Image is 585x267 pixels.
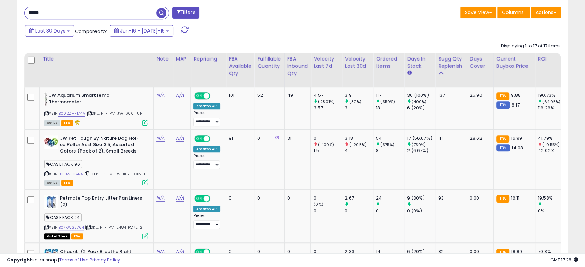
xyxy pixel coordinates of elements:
small: Days In Stock. [407,70,411,76]
small: FBM [496,144,510,151]
span: | SKU: F-P-PM-JW-6001-UNI-1 [86,111,147,116]
div: Displaying 1 to 17 of 17 items [501,43,561,49]
a: N/A [156,135,165,142]
a: N/A [176,92,184,99]
span: Jun-16 - [DATE]-15 [120,27,165,34]
div: FBA inbound Qty [287,55,308,77]
button: Last 30 Days [25,25,74,37]
div: Preset: [193,111,220,126]
div: Sugg Qty Replenish [438,55,464,70]
span: All listings currently available for purchase on Amazon [44,180,60,186]
div: Ordered Items [376,55,401,70]
a: B01BWF0AR4 [58,171,83,177]
span: CASE PACK 24 [44,213,82,221]
div: 8 [376,148,404,154]
div: 0 [314,135,342,141]
small: (-100%) [318,142,334,147]
div: Days In Stock [407,55,432,70]
a: N/A [176,135,184,142]
small: FBA [496,195,509,203]
div: 0 [287,195,306,201]
span: OFF [209,93,220,99]
div: Title [43,55,151,63]
div: 101 [229,92,249,99]
div: 19.58% [538,195,566,201]
i: hazardous material [73,120,80,125]
small: (-20.5%) [349,142,367,147]
small: FBA [496,135,509,143]
div: 4.57 [314,92,342,99]
span: | SKU: F-P-PM-2484-PCK2-2 [85,224,142,230]
div: 25.90 [470,92,488,99]
div: 0 [257,195,279,201]
div: 0% [538,208,566,214]
div: ASIN: [44,92,148,125]
div: 2 (6.67%) [407,148,435,154]
img: 51YOpFN5ozL._SL40_.jpg [44,195,58,209]
div: 3.9 [345,92,373,99]
a: N/A [156,92,165,99]
div: 0 [257,135,279,141]
span: FBA [61,120,73,126]
div: Fulfillable Quantity [257,55,281,70]
div: 117 [376,92,404,99]
div: 24 [376,195,404,201]
span: ON [195,196,204,202]
small: (-0.55%) [542,142,560,147]
span: CASE PACK 96 [44,160,82,168]
div: 0 [314,208,342,214]
div: Velocity Last 7d [314,55,339,70]
small: (28.01%) [318,99,335,104]
div: 42.02% [538,148,566,154]
span: Last 30 Days [35,27,65,34]
b: JW Aquarium SmartTemp Thermometer [49,92,133,107]
div: Velocity Last 30d [345,55,370,70]
div: 17 (56.67%) [407,135,435,141]
span: 14.08 [512,145,523,151]
button: Filters [172,7,199,19]
span: 2025-08-15 17:28 GMT [550,257,578,263]
b: JW Pet Tough By Nature Dog Hol-ee Roller Asst Size 3.5, Assorted Colors (Pack of 2), Small Breeds [60,135,144,156]
div: 6 (20%) [407,105,435,111]
div: MAP [176,55,188,63]
div: Preset: [193,154,220,169]
a: Terms of Use [59,257,89,263]
div: Days Cover [470,55,490,70]
div: Preset: [193,213,220,229]
div: 4 [345,148,373,154]
div: 3.57 [314,105,342,111]
div: 49 [287,92,306,99]
div: 0 [345,208,373,214]
div: 3 [345,105,373,111]
div: 0 [314,195,342,201]
th: Please note that this number is a calculation based on your required days of coverage and your ve... [435,53,467,87]
small: (400%) [412,99,426,104]
small: (575%) [380,142,394,147]
div: 0 [376,208,404,214]
span: OFF [209,136,220,141]
div: 0 [229,195,249,201]
div: FBA Available Qty [229,55,251,77]
button: Jun-16 - [DATE]-15 [110,25,173,37]
span: 9.88 [511,92,521,99]
img: 31so0nygsEL._SL40_.jpg [44,92,47,106]
div: 2.67 [345,195,373,201]
span: | SKU: F-P-PM-JW-1107-PCK2-1 [84,171,145,177]
div: ROI [538,55,563,63]
div: 0 (0%) [407,208,435,214]
img: 51uKzMqVbWL._SL40_.jpg [44,135,58,149]
div: 116.26% [538,105,566,111]
span: FBA [71,233,83,239]
div: 0.00 [470,195,488,201]
button: Actions [531,7,561,18]
div: 52 [257,92,279,99]
div: 1.5 [314,148,342,154]
span: FBA [61,180,73,186]
div: Note [156,55,170,63]
span: Compared to: [75,28,107,35]
div: 111 [438,135,461,141]
div: 9 (30%) [407,195,435,201]
button: Columns [497,7,530,18]
div: Amazon AI * [193,206,220,212]
div: seller snap | | [7,257,120,264]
